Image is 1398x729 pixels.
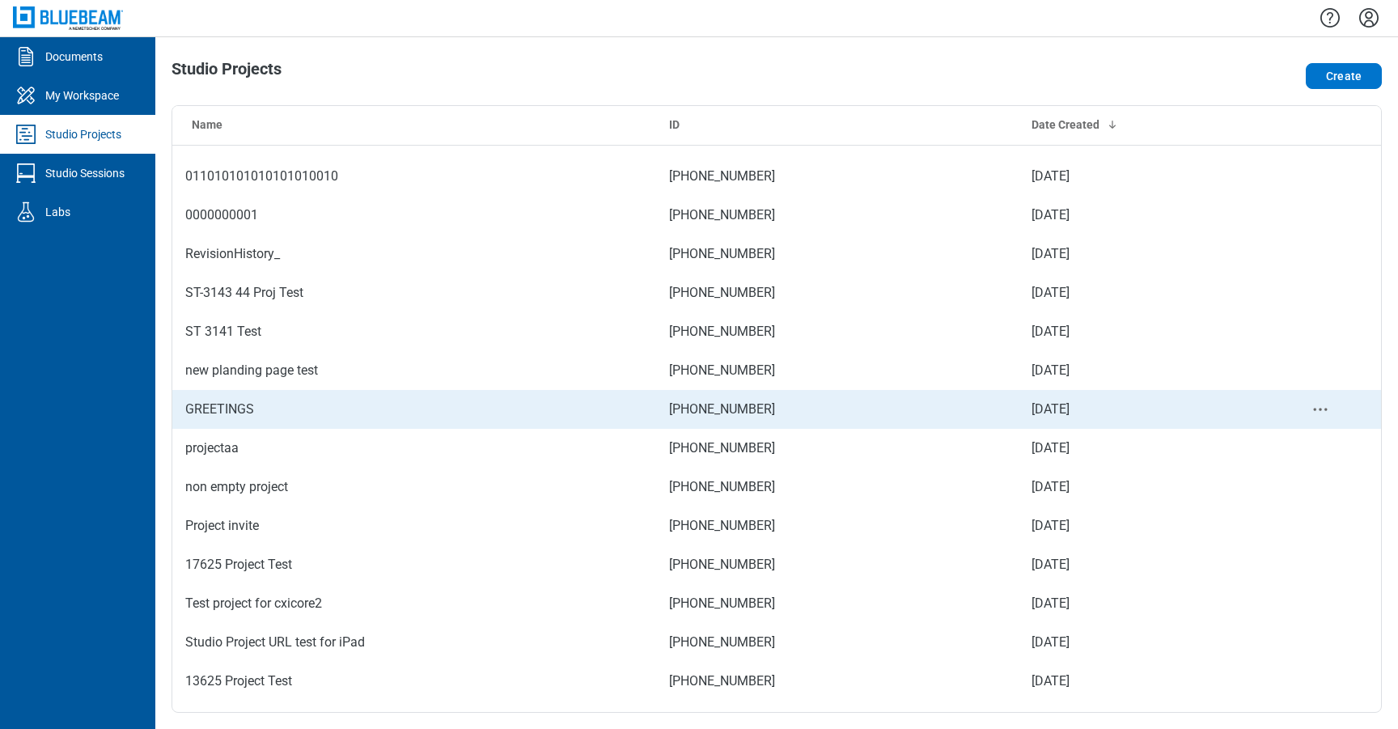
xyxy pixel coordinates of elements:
[1019,312,1260,351] td: [DATE]
[656,623,1019,662] td: [PHONE_NUMBER]
[45,204,70,220] div: Labs
[1019,196,1260,235] td: [DATE]
[1356,4,1382,32] button: Settings
[656,584,1019,623] td: [PHONE_NUMBER]
[656,273,1019,312] td: [PHONE_NUMBER]
[1032,117,1248,133] div: Date Created
[172,235,656,273] td: RevisionHistory_
[1019,157,1260,196] td: [DATE]
[13,44,39,70] svg: Documents
[172,196,656,235] td: 0000000001
[172,157,656,196] td: 011010101010101010010
[172,351,656,390] td: new planding page test
[45,49,103,65] div: Documents
[656,429,1019,468] td: [PHONE_NUMBER]
[172,584,656,623] td: Test project for cxicore2
[172,429,656,468] td: projectaa
[656,468,1019,506] td: [PHONE_NUMBER]
[656,506,1019,545] td: [PHONE_NUMBER]
[1019,623,1260,662] td: [DATE]
[656,196,1019,235] td: [PHONE_NUMBER]
[172,506,656,545] td: Project invite
[669,117,1006,133] div: ID
[656,312,1019,351] td: [PHONE_NUMBER]
[172,273,656,312] td: ST-3143 44 Proj Test
[1019,273,1260,312] td: [DATE]
[172,545,656,584] td: 17625 Project Test
[172,390,656,429] td: GREETINGS
[13,121,39,147] svg: Studio Projects
[1019,545,1260,584] td: [DATE]
[1019,662,1260,701] td: [DATE]
[172,468,656,506] td: non empty project
[13,83,39,108] svg: My Workspace
[172,662,656,701] td: 13625 Project Test
[45,126,121,142] div: Studio Projects
[656,545,1019,584] td: [PHONE_NUMBER]
[1019,351,1260,390] td: [DATE]
[1019,468,1260,506] td: [DATE]
[192,117,643,133] div: Name
[656,390,1019,429] td: [PHONE_NUMBER]
[656,235,1019,273] td: [PHONE_NUMBER]
[656,662,1019,701] td: [PHONE_NUMBER]
[13,160,39,186] svg: Studio Sessions
[1019,429,1260,468] td: [DATE]
[45,165,125,181] div: Studio Sessions
[1306,63,1382,89] button: Create
[45,87,119,104] div: My Workspace
[1019,584,1260,623] td: [DATE]
[656,351,1019,390] td: [PHONE_NUMBER]
[172,60,282,86] h1: Studio Projects
[656,157,1019,196] td: [PHONE_NUMBER]
[1019,506,1260,545] td: [DATE]
[1019,390,1260,429] td: [DATE]
[172,312,656,351] td: ST 3141 Test
[13,6,123,30] img: Bluebeam, Inc.
[1311,400,1330,419] button: project-actions-menu
[172,623,656,662] td: Studio Project URL test for iPad
[1019,235,1260,273] td: [DATE]
[13,199,39,225] svg: Labs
